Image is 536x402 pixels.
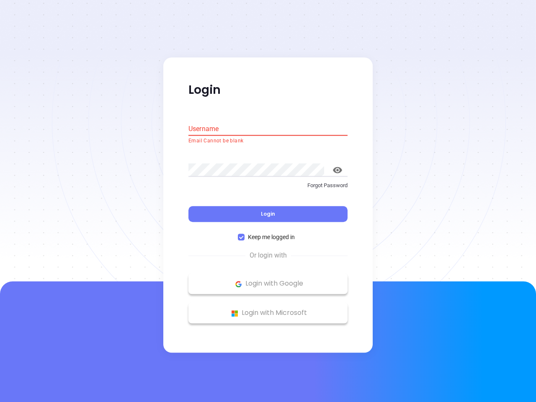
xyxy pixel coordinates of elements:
span: Keep me logged in [245,233,298,242]
p: Login with Google [193,278,343,290]
p: Login [188,82,348,98]
img: Microsoft Logo [229,308,240,319]
img: Google Logo [233,279,244,289]
button: toggle password visibility [327,160,348,180]
button: Login [188,206,348,222]
p: Email Cannot be blank [188,137,348,145]
span: Login [261,211,275,218]
a: Forgot Password [188,181,348,196]
p: Forgot Password [188,181,348,190]
span: Or login with [245,251,291,261]
button: Microsoft Logo Login with Microsoft [188,303,348,324]
p: Login with Microsoft [193,307,343,320]
button: Google Logo Login with Google [188,273,348,294]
